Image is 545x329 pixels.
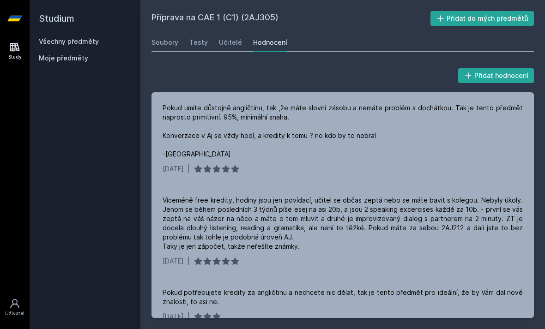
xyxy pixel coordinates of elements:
[163,164,184,173] div: [DATE]
[219,33,242,52] a: Učitelé
[39,54,88,63] span: Moje předměty
[253,33,287,52] a: Hodnocení
[39,37,99,45] a: Všechny předměty
[5,310,24,317] div: Uživatel
[2,37,28,65] a: Study
[151,11,430,26] h2: Příprava na CAE 1 (C1) (2AJ305)
[2,293,28,322] a: Uživatel
[163,288,523,306] div: Pokud potřebujete kredity za angličtinu a nechcete nic dělat, tak je tento předmět pro ideální, ž...
[163,312,184,321] div: [DATE]
[163,257,184,266] div: [DATE]
[163,103,523,159] div: Pokud umíte důstojně angličtinu, tak ,že máte slovní zásobu a nemáte problém s dochátkou. Tak je ...
[188,257,190,266] div: |
[8,54,22,60] div: Study
[151,38,178,47] div: Soubory
[188,164,190,173] div: |
[458,68,534,83] button: Přidat hodnocení
[430,11,534,26] button: Přidat do mých předmětů
[253,38,287,47] div: Hodnocení
[189,38,208,47] div: Testy
[151,33,178,52] a: Soubory
[188,312,190,321] div: |
[163,196,523,251] div: Víceméně free kredity, hodiny jsou jen povídací, učitel se občas zeptá nebo se máte bavit s koleg...
[189,33,208,52] a: Testy
[219,38,242,47] div: Učitelé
